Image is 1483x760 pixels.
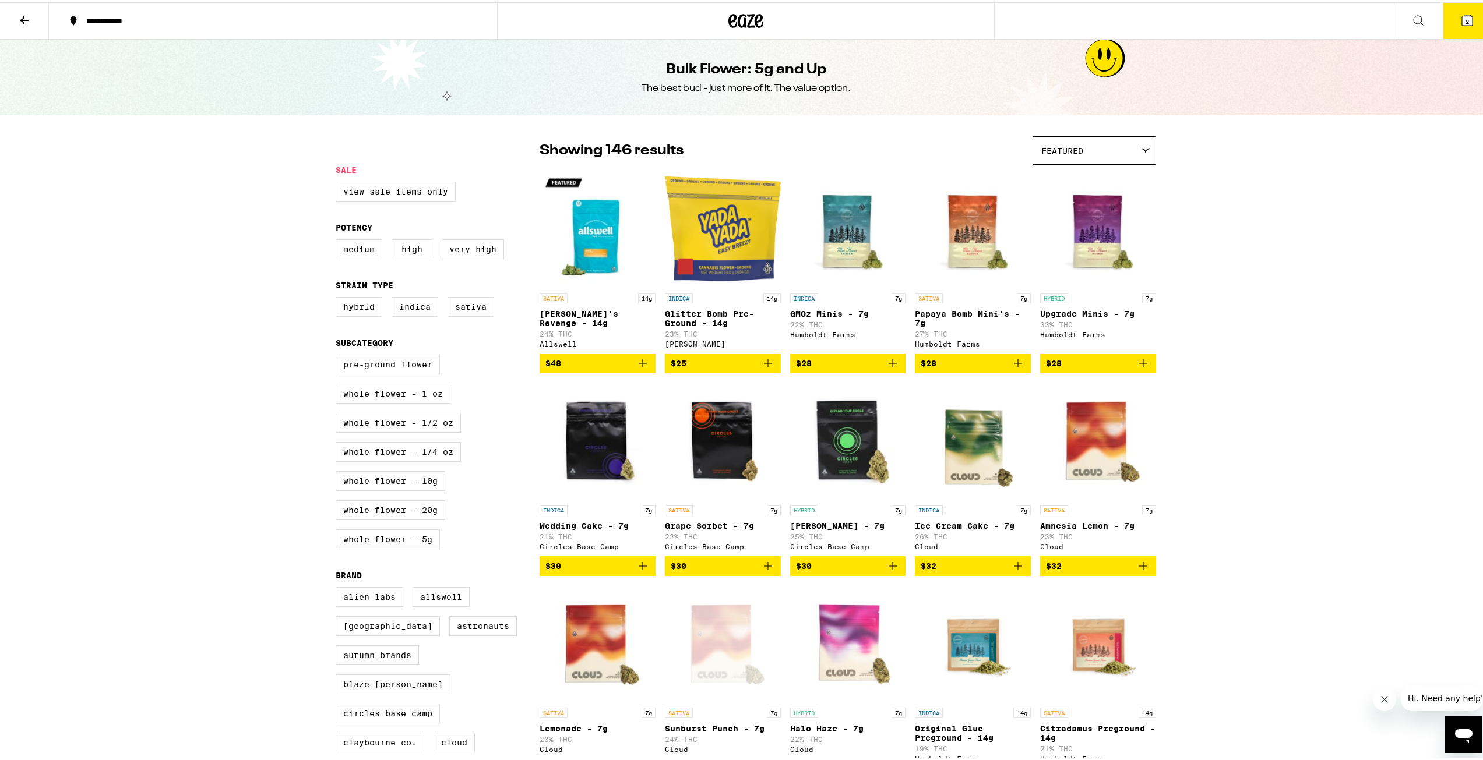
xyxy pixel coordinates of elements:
[892,291,906,301] p: 7g
[790,743,906,751] div: Cloud
[540,519,656,528] p: Wedding Cake - 7g
[336,701,440,721] label: Circles Base Camp
[1445,713,1482,751] iframe: Button to launch messaging window
[665,380,781,554] a: Open page for Grape Sorbet - 7g from Circles Base Camp
[1040,540,1156,548] div: Cloud
[915,722,1031,740] p: Original Glue Preground - 14g
[665,351,781,371] button: Add to bag
[665,307,781,326] p: Glitter Bomb Pre-Ground - 14g
[665,733,781,741] p: 24% THC
[915,168,1031,285] img: Humboldt Farms - Papaya Bomb Mini's - 7g
[666,58,826,77] h1: Bulk Flower: 5g and Up
[1046,356,1062,366] span: $28
[790,168,906,285] img: Humboldt Farms - GMOz Minis - 7g
[434,730,475,750] label: Cloud
[915,752,1031,760] div: Humboldt Farms
[540,338,656,345] div: Allswell
[790,503,818,513] p: HYBRID
[790,351,906,371] button: Add to bag
[1040,319,1156,326] p: 33% THC
[665,519,781,528] p: Grape Sorbet - 7g
[665,743,781,751] div: Cloud
[540,733,656,741] p: 20% THC
[665,705,693,716] p: SATIVA
[915,705,943,716] p: INDICA
[392,237,432,257] label: High
[336,411,461,430] label: Whole Flower - 1/2 oz
[1013,705,1031,716] p: 14g
[763,291,781,301] p: 14g
[336,585,403,605] label: Alien Labs
[665,338,781,345] div: [PERSON_NAME]
[790,540,906,548] div: Circles Base Camp
[767,503,781,513] p: 7g
[915,540,1031,548] div: Cloud
[921,356,936,366] span: $28
[665,291,693,301] p: INDICA
[1040,328,1156,336] div: Humboldt Farms
[540,139,684,158] p: Showing 146 results
[336,381,450,401] label: Whole Flower - 1 oz
[790,307,906,316] p: GMOz Minis - 7g
[336,469,445,489] label: Whole Flower - 10g
[1040,722,1156,740] p: Citradamus Preground - 14g
[1040,307,1156,316] p: Upgrade Minis - 7g
[1040,380,1156,497] img: Cloud - Amnesia Lemon - 7g
[790,705,818,716] p: HYBRID
[665,554,781,574] button: Add to bag
[665,503,693,513] p: SATIVA
[790,722,906,731] p: Halo Haze - 7g
[336,278,393,288] legend: Strain Type
[642,705,656,716] p: 7g
[671,559,686,568] span: $30
[1040,503,1068,513] p: SATIVA
[1040,291,1068,301] p: HYBRID
[336,498,445,518] label: Whole Flower - 20g
[915,338,1031,345] div: Humboldt Farms
[540,705,568,716] p: SATIVA
[540,328,656,335] p: 24% THC
[1040,351,1156,371] button: Add to bag
[665,380,781,497] img: Circles Base Camp - Grape Sorbet - 7g
[642,80,851,93] div: The best bud - just more of it. The value option.
[336,237,382,257] label: Medium
[665,168,781,351] a: Open page for Glitter Bomb Pre-Ground - 14g from Yada Yada
[540,743,656,751] div: Cloud
[665,328,781,335] p: 23% THC
[1040,743,1156,750] p: 21% THC
[540,583,656,699] img: Cloud - Lemonade - 7g
[790,519,906,528] p: [PERSON_NAME] - 7g
[540,722,656,731] p: Lemonade - 7g
[1142,503,1156,513] p: 7g
[1017,291,1031,301] p: 7g
[540,351,656,371] button: Add to bag
[1040,705,1068,716] p: SATIVA
[392,295,438,314] label: Indica
[915,503,943,513] p: INDICA
[767,705,781,716] p: 7g
[1040,531,1156,538] p: 23% THC
[915,291,943,301] p: SATIVA
[665,168,781,285] img: Yada Yada - Glitter Bomb Pre-Ground - 14g
[540,540,656,548] div: Circles Base Camp
[671,356,686,366] span: $25
[665,531,781,538] p: 22% THC
[540,307,656,326] p: [PERSON_NAME]'s Revenge - 14g
[545,559,561,568] span: $30
[336,527,440,547] label: Whole Flower - 5g
[915,351,1031,371] button: Add to bag
[448,295,494,314] label: Sativa
[790,554,906,574] button: Add to bag
[665,722,781,731] p: Sunburst Punch - 7g
[1040,168,1156,285] img: Humboldt Farms - Upgrade Minis - 7g
[1139,705,1156,716] p: 14g
[790,380,906,497] img: Circles Base Camp - Banana Bliss - 7g
[336,352,440,372] label: Pre-ground Flower
[1040,168,1156,351] a: Open page for Upgrade Minis - 7g from Humboldt Farms
[540,380,656,497] img: Circles Base Camp - Wedding Cake - 7g
[336,221,372,230] legend: Potency
[790,291,818,301] p: INDICA
[336,643,419,663] label: Autumn Brands
[1017,503,1031,513] p: 7g
[540,554,656,574] button: Add to bag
